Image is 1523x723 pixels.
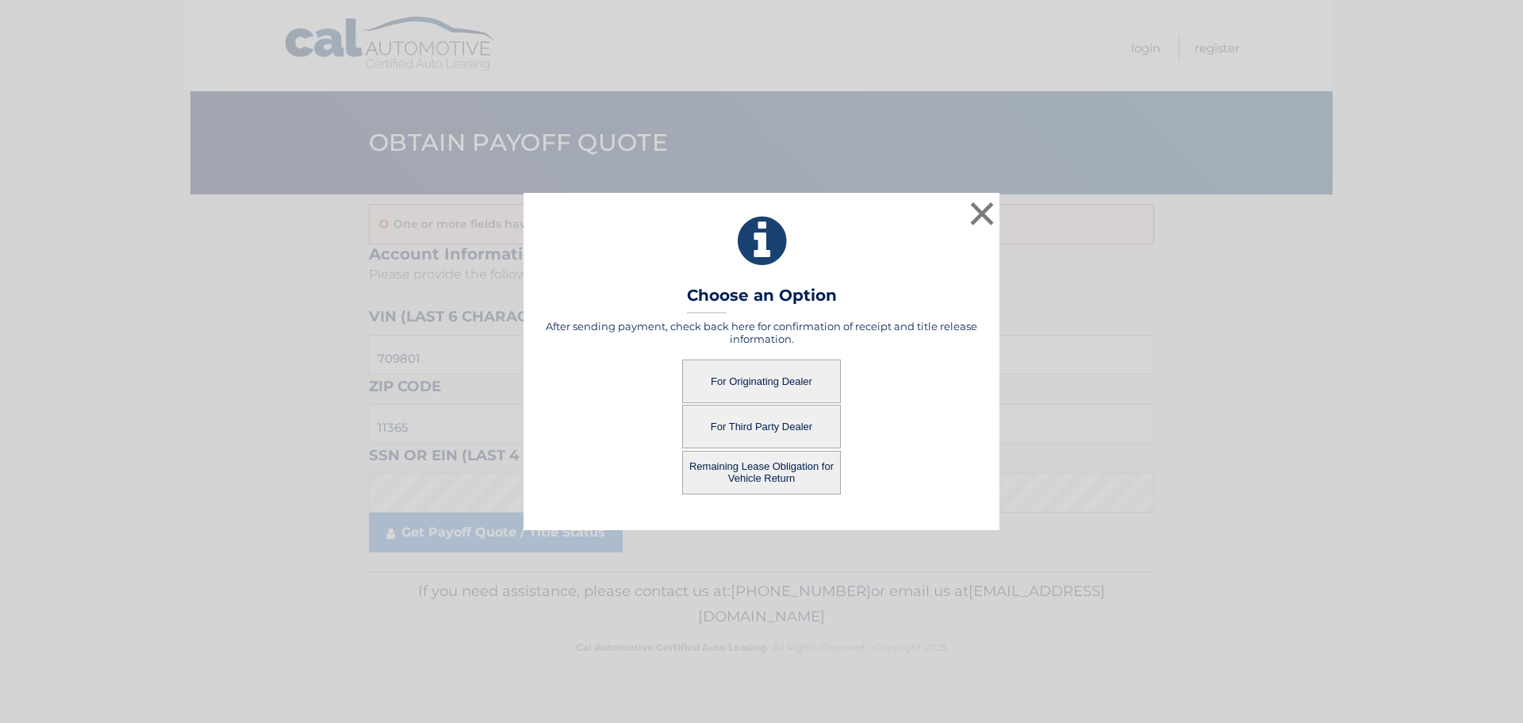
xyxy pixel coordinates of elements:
h3: Choose an Option [687,286,837,313]
button: For Third Party Dealer [682,405,841,448]
button: × [966,198,998,229]
button: For Originating Dealer [682,360,841,403]
button: Remaining Lease Obligation for Vehicle Return [682,451,841,494]
h5: After sending payment, check back here for confirmation of receipt and title release information. [543,320,980,345]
